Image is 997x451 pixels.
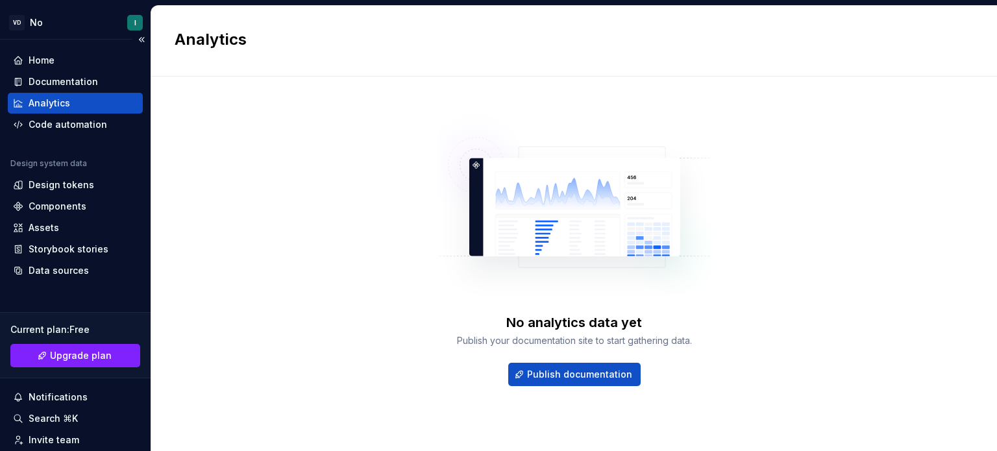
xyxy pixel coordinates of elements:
a: Code automation [8,114,143,135]
h2: Analytics [175,29,958,50]
a: Data sources [8,260,143,281]
button: Publish documentation [508,363,641,386]
button: VDNoI [3,8,148,36]
div: Publish your documentation site to start gathering data. [457,334,692,347]
div: Components [29,200,86,213]
a: Design tokens [8,175,143,195]
a: Upgrade plan [10,344,140,367]
span: Upgrade plan [50,349,112,362]
a: Home [8,50,143,71]
a: Components [8,196,143,217]
span: Publish documentation [527,368,632,381]
div: Design system data [10,158,87,169]
div: Invite team [29,433,79,446]
div: Design tokens [29,178,94,191]
button: Search ⌘K [8,408,143,429]
a: Storybook stories [8,239,143,260]
div: Notifications [29,391,88,404]
button: Notifications [8,387,143,408]
a: Invite team [8,430,143,450]
div: No analytics data yet [506,313,642,332]
div: Home [29,54,55,67]
div: Analytics [29,97,70,110]
div: Storybook stories [29,243,108,256]
button: Collapse sidebar [132,30,151,49]
div: Documentation [29,75,98,88]
a: Documentation [8,71,143,92]
div: VD [9,15,25,30]
a: Analytics [8,93,143,114]
div: Data sources [29,264,89,277]
div: Assets [29,221,59,234]
div: Code automation [29,118,107,131]
div: No [30,16,43,29]
a: Assets [8,217,143,238]
div: Search ⌘K [29,412,78,425]
div: Current plan : Free [10,323,140,336]
div: I [134,18,136,28]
